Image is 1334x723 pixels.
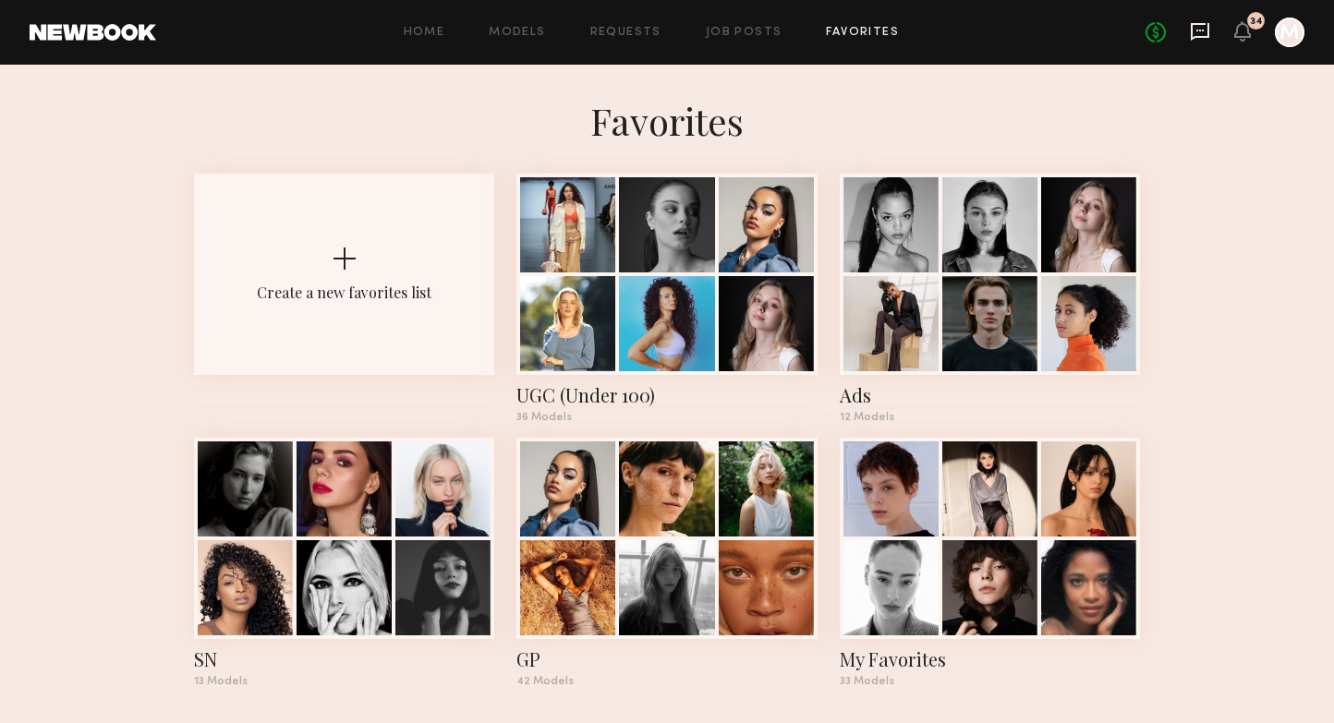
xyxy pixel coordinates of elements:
[590,27,661,39] a: Requests
[516,676,817,687] div: 42 Models
[516,438,817,687] a: GP42 Models
[194,438,494,687] a: SN13 Models
[840,174,1140,423] a: Ads12 Models
[840,412,1140,423] div: 12 Models
[489,27,545,39] a: Models
[194,174,494,438] button: Create a new favorites list
[194,646,494,672] div: SN
[840,438,1140,687] a: My Favorites33 Models
[404,27,445,39] a: Home
[1250,17,1263,27] div: 34
[840,382,1140,408] div: Ads
[516,174,817,423] a: UGC (Under 100)36 Models
[1275,18,1304,47] a: M
[840,676,1140,687] div: 33 Models
[840,646,1140,672] div: My Favorites
[516,412,817,423] div: 36 Models
[516,382,817,408] div: UGC (Under 100)
[194,676,494,687] div: 13 Models
[257,283,431,302] div: Create a new favorites list
[826,27,899,39] a: Favorites
[516,646,817,672] div: GP
[706,27,782,39] a: Job Posts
